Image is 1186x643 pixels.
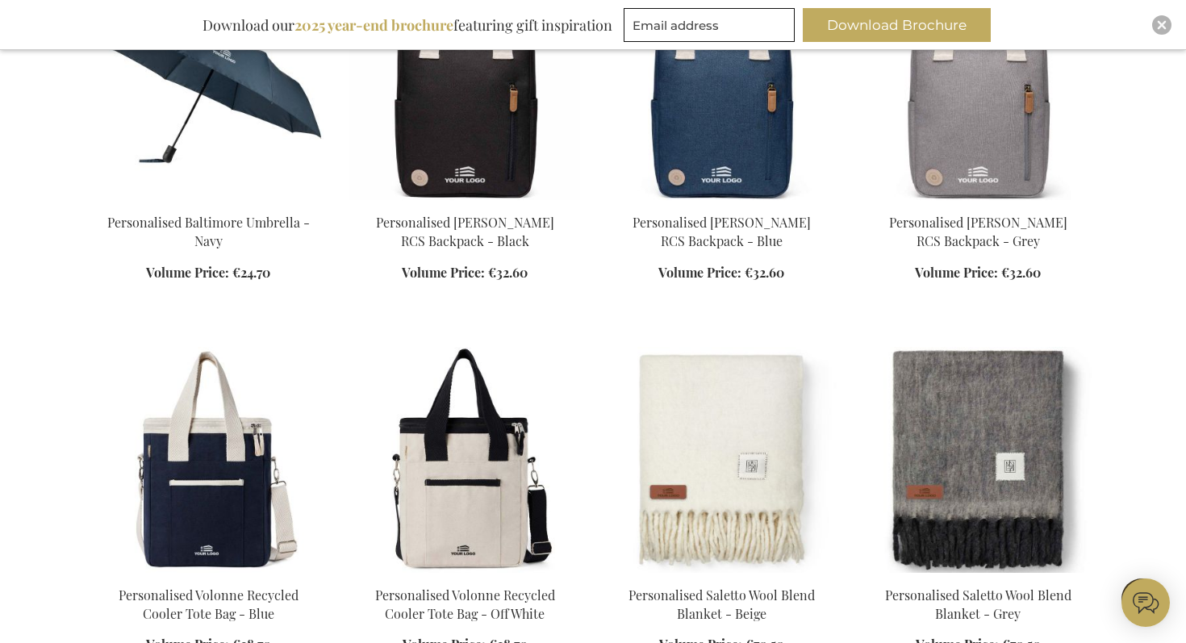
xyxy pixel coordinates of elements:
a: Volume Price: €32.60 [915,264,1041,282]
span: €32.60 [1001,264,1041,281]
a: Personalised Sortino RCS Backpack - Blue [606,194,837,209]
a: Personalised Baltimore Umbrella - Navy [93,194,324,209]
img: Personalised Volonne Recycled Cooler Tote Bag - Off White [349,347,580,573]
input: Email address [624,8,795,42]
span: €32.60 [745,264,784,281]
a: Personalised Volonne Recycled Cooler Tote Bag - Blue [93,566,324,582]
a: Personalised Volonne Recycled Cooler Tote Bag - Off White [349,566,580,582]
a: Personalised Saletto Wool Blend Blanket - Beige [628,587,815,622]
a: Volume Price: €24.70 [146,264,270,282]
form: marketing offers and promotions [624,8,800,47]
a: Volume Price: €32.60 [402,264,528,282]
a: Personalised Sortino RCS Backpack - Black [349,194,580,209]
a: Volume Price: €32.60 [658,264,784,282]
b: 2025 year-end brochure [294,15,453,35]
span: €32.60 [488,264,528,281]
a: Personalised Volonne Recycled Cooler Tote Bag - Blue [119,587,299,622]
a: Personalised [PERSON_NAME] RCS Backpack - Grey [889,214,1067,249]
img: Personalised Volonne Recycled Cooler Tote Bag - Blue [93,347,324,573]
a: Personalised Baltimore Umbrella - Navy [107,214,310,249]
img: Close [1157,20,1167,30]
span: Volume Price: [402,264,485,281]
div: Close [1152,15,1171,35]
div: Download our featuring gift inspiration [195,8,620,42]
span: Volume Price: [146,264,229,281]
img: Personalised Saletto Wool Blend Blanket - Beige [606,347,837,573]
a: Personalised Volonne Recycled Cooler Tote Bag - Off White [375,587,555,622]
a: Personalised Sortino RCS Backpack - Grey [862,194,1093,209]
span: Volume Price: [658,264,741,281]
a: Personalised [PERSON_NAME] RCS Backpack - Blue [633,214,811,249]
a: Personalised Saletto Wool Blend Blanket - Grey [885,587,1071,622]
a: Personalised Saletto Wool Blend Blanket - Grey [862,566,1093,582]
button: Download Brochure [803,8,991,42]
span: €24.70 [232,264,270,281]
iframe: belco-activator-frame [1121,578,1170,627]
span: Volume Price: [915,264,998,281]
a: Personalised [PERSON_NAME] RCS Backpack - Black [376,214,554,249]
a: Personalised Saletto Wool Blend Blanket - Beige [606,566,837,582]
img: Personalised Saletto Wool Blend Blanket - Grey [862,347,1093,573]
